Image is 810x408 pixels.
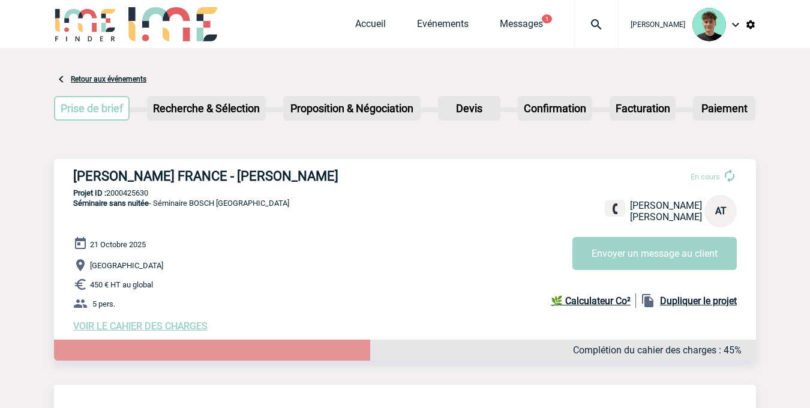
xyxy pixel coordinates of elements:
p: Devis [439,97,499,119]
button: 1 [542,14,552,23]
a: Evénements [417,18,469,35]
b: Projet ID : [73,188,106,197]
span: 450 € HT au global [90,280,153,289]
span: Séminaire sans nuitée [73,199,149,208]
button: Envoyer un message au client [572,237,737,270]
p: Facturation [611,97,675,119]
h3: [PERSON_NAME] FRANCE - [PERSON_NAME] [73,169,433,184]
span: 21 Octobre 2025 [90,240,146,249]
img: fixe.png [610,203,620,214]
span: [GEOGRAPHIC_DATA] [90,261,163,270]
span: AT [715,205,727,217]
span: - Séminaire BOSCH [GEOGRAPHIC_DATA] [73,199,289,208]
p: Recherche & Sélection [148,97,265,119]
p: 2000425630 [54,188,756,197]
a: Retour aux événements [71,75,146,83]
p: Paiement [694,97,754,119]
p: Proposition & Négociation [284,97,419,119]
a: Accueil [355,18,386,35]
a: VOIR LE CAHIER DES CHARGES [73,320,208,332]
b: Dupliquer le projet [660,295,737,307]
p: Confirmation [519,97,591,119]
span: 5 pers. [92,299,115,308]
img: 131612-0.png [692,8,726,41]
a: Messages [500,18,543,35]
a: 🌿 Calculateur Co² [551,293,636,308]
span: [PERSON_NAME] [630,211,702,223]
span: [PERSON_NAME] [631,20,685,29]
img: file_copy-black-24dp.png [641,293,655,308]
img: IME-Finder [54,7,116,41]
p: Prise de brief [55,97,128,119]
b: 🌿 Calculateur Co² [551,295,631,307]
span: En cours [691,172,720,181]
span: [PERSON_NAME] [630,200,702,211]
